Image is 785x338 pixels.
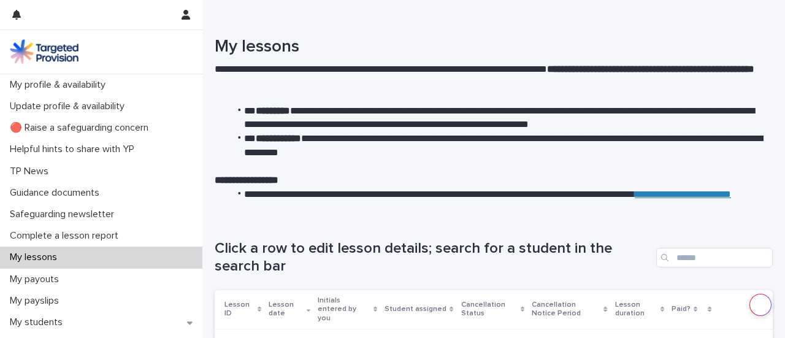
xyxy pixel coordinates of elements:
p: Lesson duration [615,298,657,321]
p: Lesson date [269,298,304,321]
p: Update profile & availability [5,101,134,112]
p: Safeguarding newsletter [5,209,124,220]
img: M5nRWzHhSzIhMunXDL62 [10,39,78,64]
p: My payouts [5,274,69,285]
p: Student assigned [385,302,446,316]
p: My students [5,317,72,328]
p: My payslips [5,295,69,307]
p: Initials entered by you [318,294,370,325]
p: Cancellation Notice Period [532,298,600,321]
p: My lessons [5,252,67,263]
p: Helpful hints to share with YP [5,144,144,155]
p: Paid? [672,302,691,316]
p: Cancellation Status [461,298,518,321]
p: Lesson ID [224,298,255,321]
p: 🔴 Raise a safeguarding concern [5,122,158,134]
p: TP News [5,166,58,177]
h1: My lessons [215,37,764,58]
p: Guidance documents [5,187,109,199]
p: Complete a lesson report [5,230,128,242]
p: My profile & availability [5,79,115,91]
h1: Click a row to edit lesson details; search for a student in the search bar [215,240,651,275]
input: Search [656,248,773,267]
